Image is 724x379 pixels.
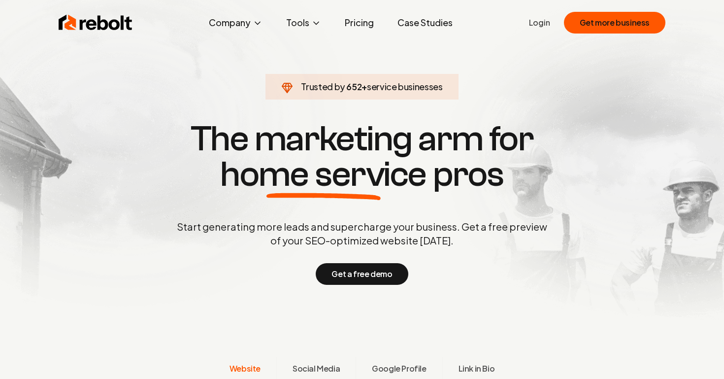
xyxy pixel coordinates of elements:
[175,220,549,247] p: Start generating more leads and supercharge your business. Get a free preview of your SEO-optimiz...
[362,81,367,92] span: +
[201,13,270,33] button: Company
[278,13,329,33] button: Tools
[301,81,345,92] span: Trusted by
[293,363,340,375] span: Social Media
[372,363,426,375] span: Google Profile
[59,13,132,33] img: Rebolt Logo
[337,13,382,33] a: Pricing
[564,12,665,34] button: Get more business
[390,13,461,33] a: Case Studies
[230,363,261,375] span: Website
[459,363,495,375] span: Link in Bio
[316,263,408,285] button: Get a free demo
[367,81,443,92] span: service businesses
[126,121,598,192] h1: The marketing arm for pros
[529,17,550,29] a: Login
[346,80,362,94] span: 652
[220,157,427,192] span: home service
